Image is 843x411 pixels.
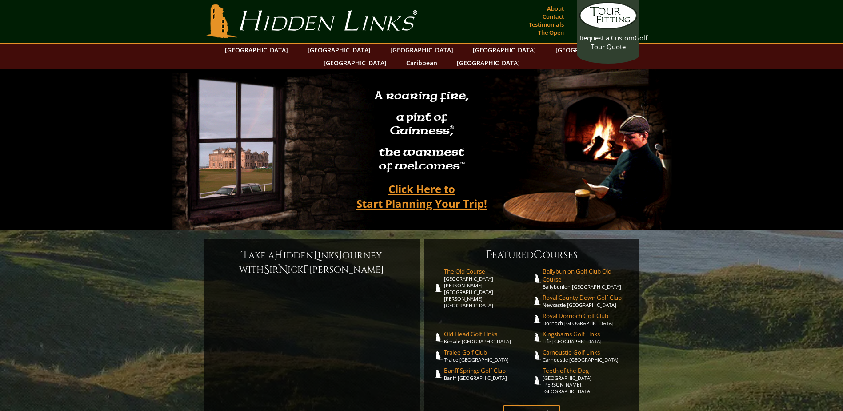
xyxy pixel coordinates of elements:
a: Caribbean [402,56,442,69]
span: Royal County Down Golf Club [543,294,631,302]
span: Royal Dornoch Golf Club [543,312,631,320]
a: [GEOGRAPHIC_DATA] [303,44,375,56]
a: Request a CustomGolf Tour Quote [579,2,637,51]
a: About [545,2,566,15]
a: Ballybunion Golf Club Old CourseBallybunion [GEOGRAPHIC_DATA] [543,267,631,290]
a: Banff Springs Golf ClubBanff [GEOGRAPHIC_DATA] [444,367,532,381]
a: [GEOGRAPHIC_DATA] [452,56,524,69]
span: C [534,248,543,262]
span: L [313,248,318,262]
a: Kingsbarns Golf LinksFife [GEOGRAPHIC_DATA] [543,330,631,345]
a: Testimonials [527,18,566,31]
a: Click Here toStart Planning Your Trip! [348,178,496,214]
a: [GEOGRAPHIC_DATA] [220,44,292,56]
span: Request a Custom [579,33,635,42]
a: The Open [536,26,566,39]
a: Tralee Golf ClubTralee [GEOGRAPHIC_DATA] [444,348,532,363]
span: Carnoustie Golf Links [543,348,631,356]
span: Teeth of the Dog [543,367,631,375]
span: H [274,248,283,262]
span: Tralee Golf Club [444,348,532,356]
span: S [264,262,269,277]
span: N [279,262,288,277]
a: [GEOGRAPHIC_DATA] [468,44,540,56]
a: [GEOGRAPHIC_DATA] [386,44,458,56]
h2: A roaring fire, a pint of Guinness , the warmest of welcomes™. [369,85,475,178]
a: Contact [540,10,566,23]
span: Old Head Golf Links [444,330,532,338]
span: F [486,248,492,262]
a: [GEOGRAPHIC_DATA] [319,56,391,69]
a: Old Head Golf LinksKinsale [GEOGRAPHIC_DATA] [444,330,532,345]
h6: ake a idden inks ourney with ir ick [PERSON_NAME] [213,248,411,277]
span: J [339,248,342,262]
span: Banff Springs Golf Club [444,367,532,375]
a: The Old Course[GEOGRAPHIC_DATA][PERSON_NAME], [GEOGRAPHIC_DATA][PERSON_NAME] [GEOGRAPHIC_DATA] [444,267,532,309]
span: Kingsbarns Golf Links [543,330,631,338]
span: T [242,248,248,262]
a: Royal Dornoch Golf ClubDornoch [GEOGRAPHIC_DATA] [543,312,631,326]
a: Teeth of the Dog[GEOGRAPHIC_DATA][PERSON_NAME], [GEOGRAPHIC_DATA] [543,367,631,395]
h6: eatured ourses [433,248,631,262]
span: Ballybunion Golf Club Old Course [543,267,631,283]
a: [GEOGRAPHIC_DATA] [551,44,623,56]
a: Carnoustie Golf LinksCarnoustie [GEOGRAPHIC_DATA] [543,348,631,363]
a: Royal County Down Golf ClubNewcastle [GEOGRAPHIC_DATA] [543,294,631,308]
span: F [303,262,309,277]
span: The Old Course [444,267,532,275]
